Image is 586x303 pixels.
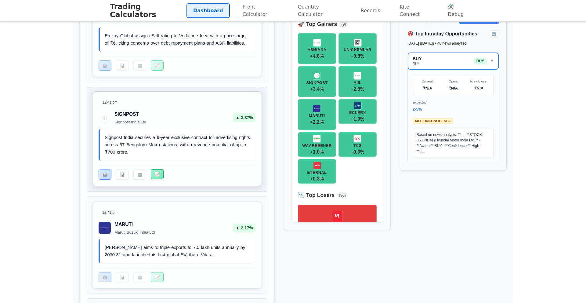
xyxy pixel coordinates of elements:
[310,87,324,92] span: + 3.4 %
[105,134,251,156] p: Signpost India secures a 9-year exclusive contract for advertising rights across 67 Bengaluru Met...
[353,81,361,85] div: AIIL
[313,39,321,47] img: ASHIANA
[354,3,387,18] a: Records
[302,144,332,148] div: WAAREEENER
[114,221,155,228] h3: MARUTI
[309,114,325,118] div: MARUTI
[474,85,483,91] span: ₹N/A
[307,171,327,175] div: ETERNAL
[313,105,321,113] img: MARUTI
[133,60,146,71] button: 🏢
[421,79,434,84] span: Current:
[354,39,362,47] img: UNICHEMLAB
[407,41,467,46] span: [DATE] ([DATE]) • 48 news analyzed
[423,85,432,91] span: ₹N/A
[332,211,342,221] img: IDEA
[339,21,348,28] span: ( 9 )
[102,210,118,215] span: 12:41 pm
[407,30,477,38] h4: 🎯 Top Intraday Opportunities
[99,112,111,124] img: Signpost India Ltd
[186,3,230,18] a: Dashboard
[413,128,494,158] p: Based on news analysis: ** --- **STOCK: HYUNDAI (Hyundai Motor India Ltd)** - **Action:** BUY - *...
[353,144,362,148] div: TCS
[151,169,164,179] button: 📈
[489,30,499,38] button: 🔄
[337,192,348,199] span: ( 30 )
[354,102,362,110] img: ECLERX
[470,79,488,84] span: Prev Close:
[413,118,453,124] span: Medium Confidence
[99,170,111,180] button: 🤖
[99,60,111,71] button: 🤖
[349,111,366,115] div: ECLERX
[413,100,437,105] span: Expected:
[310,177,324,181] span: + 0.3 %
[233,224,255,232] div: 2.17 %
[233,113,255,122] div: 3.37 %
[151,60,164,71] button: 📈
[449,79,458,84] span: Open:
[235,115,240,121] span: ▲
[114,229,155,235] p: Maruti Suzuki India Ltd
[474,58,487,64] div: BUY
[114,119,146,125] p: Signpost India Ltd
[298,159,336,184] button: ETERNALETERNAL+0.3%
[105,32,251,47] p: Emkay Global assigns Sell rating to Vodafone Idea with a price target of ₹6, citing concerns over...
[310,54,324,59] span: + 4.8 %
[298,33,336,64] button: ASHIANAASHIANA+4.8%
[151,272,164,282] button: 📈
[313,72,321,80] img: SIGNPOST
[116,60,129,71] button: 📊
[99,272,111,282] button: 🤖
[116,170,129,180] button: 📊
[313,135,321,143] img: WAAREEENER
[413,106,437,112] span: 2-5%
[351,87,365,92] span: + 2.8 %
[351,150,365,155] span: + 0.3 %
[353,72,361,80] img: AIIL
[116,272,129,282] button: 📊
[298,132,336,157] button: WAAREEENERWAAREEENER+1.0%
[449,85,458,91] span: ₹N/A
[313,162,321,170] img: ETERNAL
[353,135,361,143] img: TCS
[490,59,494,63] span: ▼
[338,33,377,64] button: UNICHEMLABUNICHEMLAB+3.8%
[308,48,327,52] div: ASHIANA
[310,150,324,155] span: + 1.0 %
[351,54,365,59] span: + 3.8 %
[338,132,377,157] button: TCSTCS+0.3%
[351,117,365,122] span: + 1.9 %
[408,53,499,70] button: BUYBUYBUY▼
[110,3,186,19] h1: Trading Calculators
[298,99,336,130] button: MARUTIMARUTI+2.2%
[102,100,118,105] span: 12:41 pm
[235,225,240,231] span: ▲
[413,62,422,66] span: BUY
[306,81,327,85] div: SIGNPOST
[114,111,146,118] h3: SIGNPOST
[338,66,377,97] button: AIILAIIL+2.8%
[344,48,371,52] div: UNICHEMLAB
[105,244,251,258] p: [PERSON_NAME] aims to triple exports to 7.5 lakh units annually by 2030-31 and launched its first...
[413,56,422,61] span: BUY
[298,66,336,97] button: SIGNPOSTSIGNPOST+3.4%
[298,191,335,199] h4: 📉 Top Losers
[133,170,146,180] button: 🏢
[338,99,377,124] button: ECLERXECLERX+1.9%
[298,20,337,28] h4: 🚀 Top Gainers
[99,222,111,234] img: Maruti Suzuki India Ltd
[133,272,146,282] button: 🏢
[298,205,377,241] button: IDEAIDEA
[310,120,324,125] span: + 2.2 %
